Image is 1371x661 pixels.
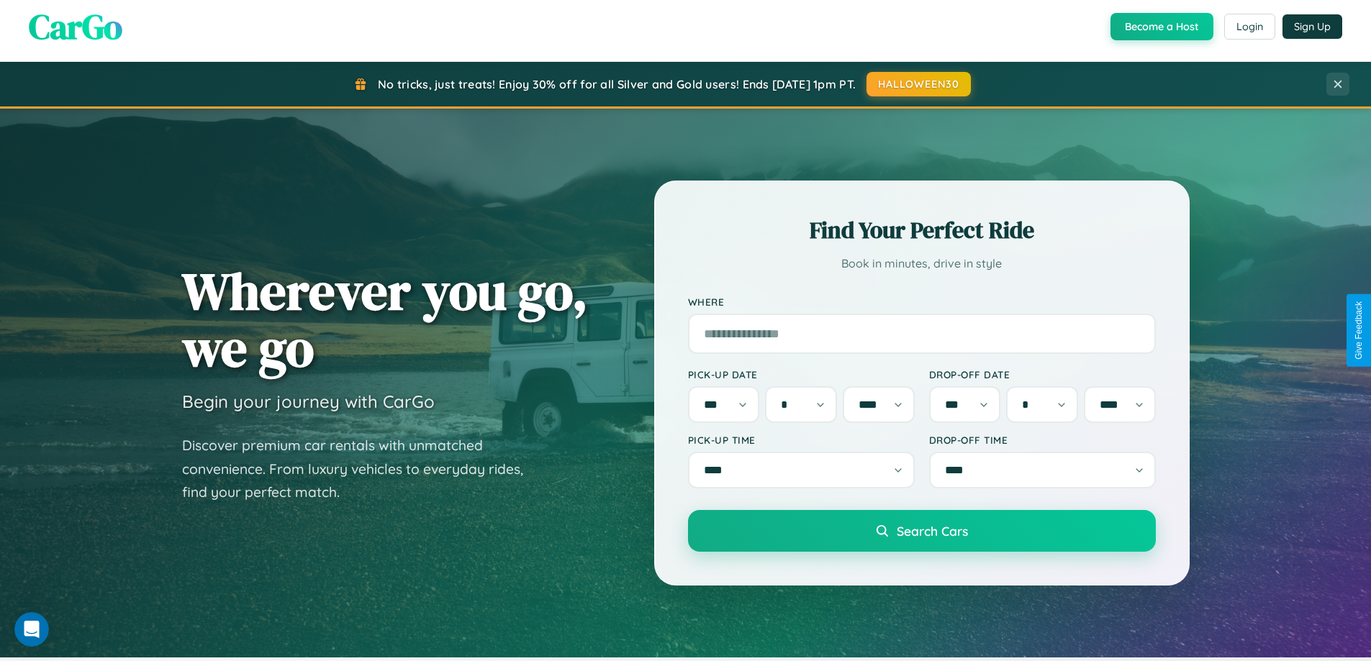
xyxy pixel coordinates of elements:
span: CarGo [29,3,122,50]
button: Login [1224,14,1275,40]
h3: Begin your journey with CarGo [182,391,435,412]
button: HALLOWEEN30 [867,72,971,96]
label: Drop-off Time [929,434,1156,446]
button: Sign Up [1282,14,1342,39]
h2: Find Your Perfect Ride [688,214,1156,246]
span: Search Cars [897,523,968,539]
label: Pick-up Date [688,368,915,380]
p: Discover premium car rentals with unmatched convenience. From luxury vehicles to everyday rides, ... [182,434,542,504]
div: Give Feedback [1354,301,1364,360]
button: Search Cars [688,510,1156,552]
h1: Wherever you go, we go [182,263,588,376]
iframe: Intercom live chat [14,612,49,647]
span: No tricks, just treats! Enjoy 30% off for all Silver and Gold users! Ends [DATE] 1pm PT. [378,77,856,91]
button: Become a Host [1110,13,1213,40]
p: Book in minutes, drive in style [688,253,1156,274]
label: Where [688,296,1156,308]
label: Pick-up Time [688,434,915,446]
label: Drop-off Date [929,368,1156,380]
